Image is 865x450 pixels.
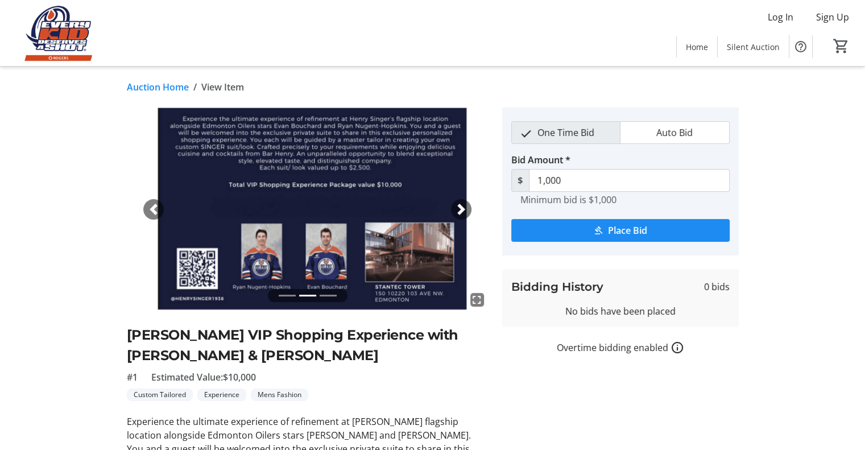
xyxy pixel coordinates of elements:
tr-hint: Minimum bid is $1,000 [520,194,616,205]
button: Log In [759,8,802,26]
h2: [PERSON_NAME] VIP Shopping Experience with [PERSON_NAME] & [PERSON_NAME] [127,325,489,366]
span: One Time Bid [531,122,601,143]
mat-icon: fullscreen [470,293,484,307]
span: Log In [768,10,793,24]
h3: Bidding History [511,278,603,295]
img: Image [127,108,489,311]
span: View Item [201,80,244,94]
button: Place Bid [511,219,730,242]
span: Auto Bid [649,122,700,143]
img: Edmonton Oilers Community Foundation's Logo [7,5,108,61]
a: Home [677,36,717,57]
span: #1 [127,370,138,384]
tr-label-badge: Custom Tailored [127,389,193,401]
span: $ [511,169,529,192]
div: No bids have been placed [511,304,730,318]
button: Cart [831,36,851,56]
tr-label-badge: Experience [197,389,246,401]
span: Home [686,41,708,53]
span: / [193,80,197,94]
tr-label-badge: Mens Fashion [251,389,308,401]
span: Place Bid [608,224,647,237]
span: Estimated Value: $10,000 [151,370,256,384]
div: Overtime bidding enabled [502,341,739,354]
span: 0 bids [704,280,730,294]
a: Silent Auction [718,36,789,57]
span: Sign Up [816,10,849,24]
a: Auction Home [127,80,189,94]
span: Silent Auction [727,41,780,53]
a: How overtime bidding works for silent auctions [671,341,684,354]
button: Help [789,35,812,58]
button: Sign Up [807,8,858,26]
label: Bid Amount * [511,153,570,167]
